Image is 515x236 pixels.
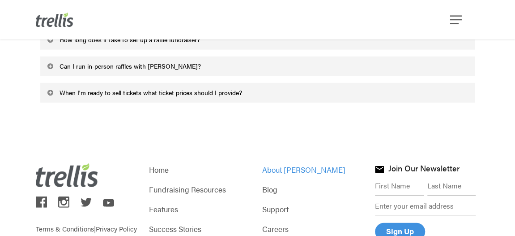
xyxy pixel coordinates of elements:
[149,163,253,176] a: Home
[40,83,475,103] a: When I'm ready to sell tickets what ticket prices should I provide?
[262,223,366,235] a: Careers
[388,164,460,175] h4: Join Our Newsletter
[452,15,462,24] a: Navigation Menu
[58,197,69,208] img: trellis on instagram
[262,183,366,196] a: Blog
[375,196,476,216] input: Enter your email address
[427,176,476,196] input: Last Name
[375,166,384,173] img: Join Trellis Newsletter
[40,30,475,50] a: How long does it take to set up a raffle fundraiser?
[149,223,253,235] a: Success Stories
[36,224,94,233] a: Terms & Conditions
[103,199,114,207] img: trellis on youtube
[262,163,366,176] a: About [PERSON_NAME]
[40,57,475,76] a: Can I run in-person raffles with [PERSON_NAME]?
[81,198,92,207] img: trellis on twitter
[36,163,98,187] img: Trellis Logo
[262,203,366,215] a: Support
[375,176,423,196] input: First Name
[36,210,140,234] p: |
[96,224,137,233] a: Privacy Policy
[149,183,253,196] a: Fundraising Resources
[36,13,73,27] img: Trellis
[149,203,253,215] a: Features
[36,197,47,208] img: trellis on facebook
